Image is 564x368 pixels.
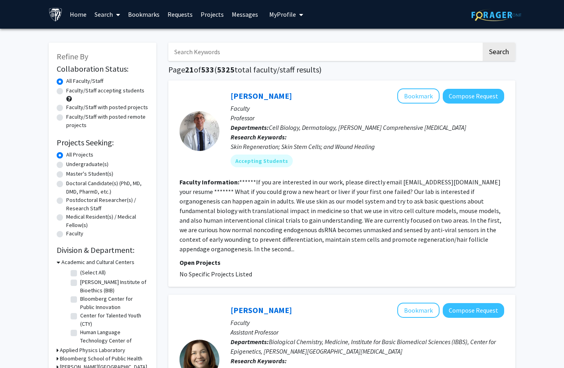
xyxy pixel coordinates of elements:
label: Doctoral Candidate(s) (PhD, MD, DMD, PharmD, etc.) [66,179,148,196]
h3: Academic and Cultural Centers [61,258,134,266]
h2: Division & Department: [57,245,148,255]
a: Requests [164,0,197,28]
span: My Profile [269,10,296,18]
label: [PERSON_NAME] Institute of Bioethics (BIB) [80,278,146,295]
label: Center for Talented Youth (CTY) [80,311,146,328]
p: Professor [231,113,504,123]
label: Faculty/Staff with posted projects [66,103,148,112]
a: Projects [197,0,228,28]
label: Faculty/Staff with posted remote projects [66,113,148,129]
button: Add Karen Reddy to Bookmarks [397,303,440,318]
button: Add Luis Garza to Bookmarks [397,88,440,104]
h1: Page of ( total faculty/staff results) [168,65,515,74]
label: Medical Resident(s) / Medical Fellow(s) [66,213,148,229]
p: Faculty [231,104,504,113]
label: Human Language Technology Center of Excellence (HLTCOE) [80,328,146,353]
h3: Bloomberg School of Public Health [60,354,142,363]
span: 21 [185,65,194,74]
label: All Projects [66,151,93,159]
span: Cell Biology, Dermatology, [PERSON_NAME] Comprehensive [MEDICAL_DATA] [269,123,466,131]
iframe: Chat [6,332,34,362]
img: Johns Hopkins University Logo [49,8,63,22]
span: Refine By [57,51,88,61]
p: Faculty [231,318,504,327]
label: Undergraduate(s) [66,160,108,168]
span: 533 [201,65,214,74]
b: Faculty Information: [179,178,239,186]
b: Departments: [231,338,269,346]
input: Search Keywords [168,43,481,61]
label: Faculty/Staff accepting students [66,86,144,95]
div: Skin Regeneration; Skin Stem Cells; and Wound Healing [231,142,504,151]
label: (Select All) [80,268,106,277]
p: Open Projects [179,258,504,267]
b: Research Keywords: [231,357,287,365]
a: [PERSON_NAME] [231,91,292,101]
label: All Faculty/Staff [66,77,103,85]
button: Search [483,43,515,61]
img: ForagerOne Logo [471,9,521,21]
h3: Applied Physics Laboratory [60,346,125,354]
b: Research Keywords: [231,133,287,141]
button: Compose Request to Luis Garza [443,89,504,104]
label: Master's Student(s) [66,170,113,178]
label: Faculty [66,229,83,238]
span: No Specific Projects Listed [179,270,252,278]
button: Compose Request to Karen Reddy [443,303,504,318]
fg-read-more: ******If you are interested in our work, please directly email [EMAIL_ADDRESS][DOMAIN_NAME] your ... [179,178,501,253]
a: [PERSON_NAME] [231,305,292,315]
h2: Collaboration Status: [57,64,148,74]
mat-chip: Accepting Students [231,155,293,167]
a: Messages [228,0,262,28]
span: Biological Chemistry, Medicine, Institute for Basic Biomedical Sciences (IBBS), Center for Epigen... [231,338,496,355]
label: Postdoctoral Researcher(s) / Research Staff [66,196,148,213]
p: Assistant Professor [231,327,504,337]
label: Bloomberg Center for Public Innovation [80,295,146,311]
a: Bookmarks [124,0,164,28]
a: Home [66,0,91,28]
b: Departments: [231,123,269,131]
span: 5325 [217,65,235,74]
h2: Projects Seeking: [57,138,148,147]
a: Search [91,0,124,28]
